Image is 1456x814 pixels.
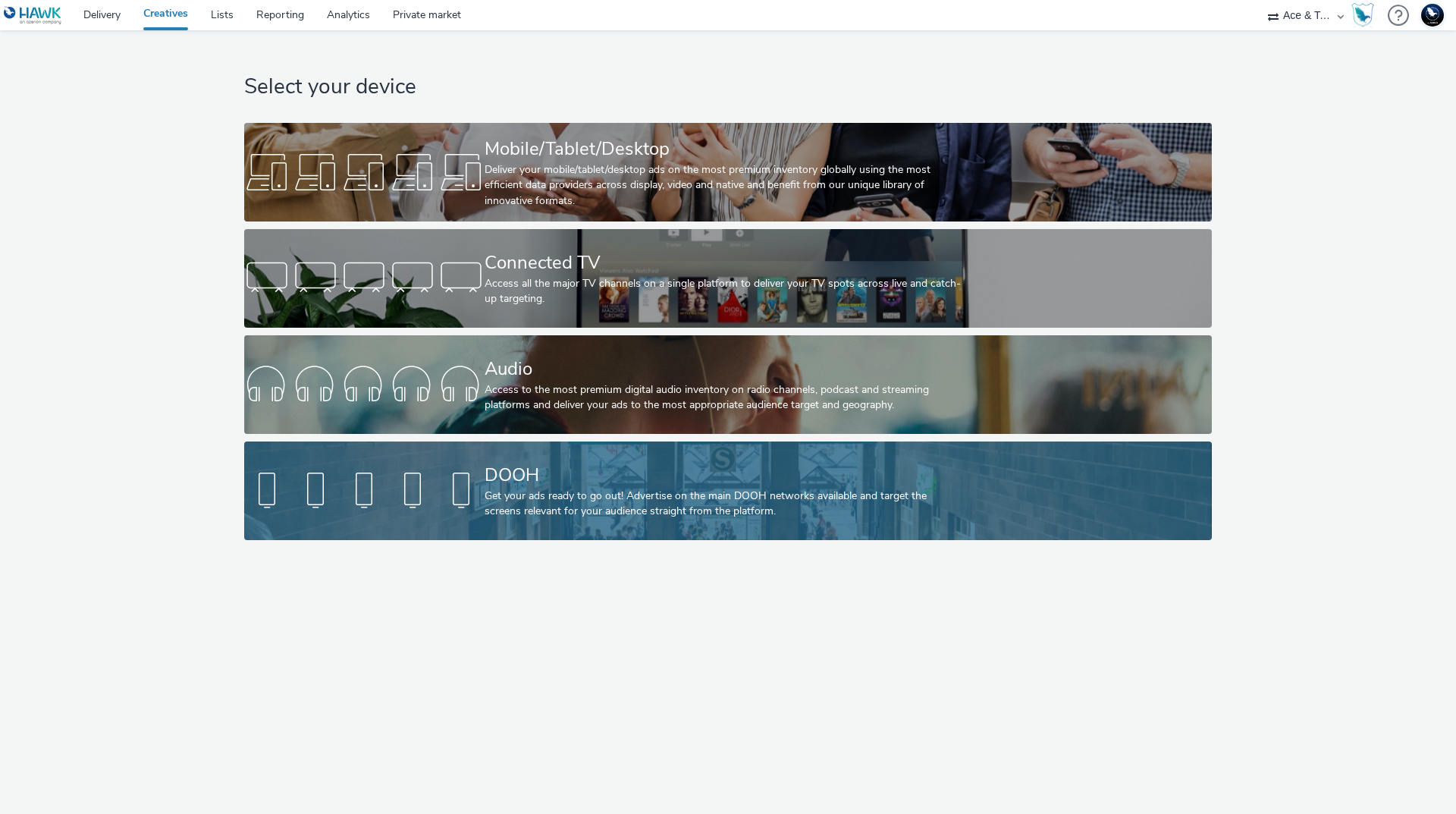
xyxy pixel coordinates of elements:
[244,442,1211,540] a: DOOHGet your ads ready to go out! Advertise on the main DOOH networks available and target the sc...
[485,136,965,162] div: Mobile/Tablet/Desktop
[485,356,965,382] div: Audio
[1421,4,1444,27] img: Support Hawk
[244,123,1211,222] a: Mobile/Tablet/DesktopDeliver your mobile/tablet/desktop ads on the most premium inventory globall...
[1351,3,1374,27] img: Hawk Academy
[244,229,1211,328] a: Connected TVAccess all the major TV channels on a single platform to deliver your TV spots across...
[1351,3,1380,27] a: Hawk Academy
[485,162,965,209] div: Deliver your mobile/tablet/desktop ads on the most premium inventory globally using the most effi...
[485,489,965,520] div: Get your ads ready to go out! Advertise on the main DOOH networks available and target the screen...
[485,250,965,276] div: Connected TV
[485,462,965,489] div: DOOH
[244,73,1211,102] h1: Select your device
[4,6,62,25] img: undefined Logo
[485,382,965,413] div: Access to the most premium digital audio inventory on radio channels, podcast and streaming platf...
[485,276,965,307] div: Access all the major TV channels on a single platform to deliver your TV spots across live and ca...
[244,335,1211,434] a: AudioAccess to the most premium digital audio inventory on radio channels, podcast and streaming ...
